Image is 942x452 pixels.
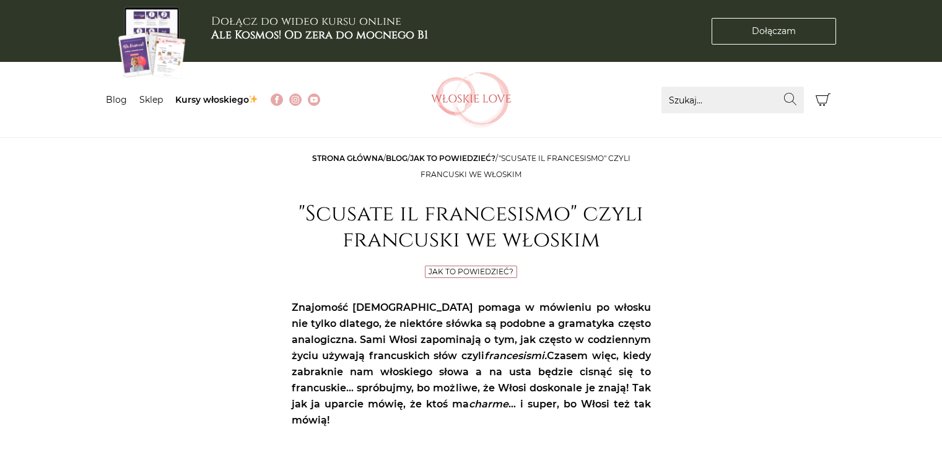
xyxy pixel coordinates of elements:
a: Dołączam [712,18,836,45]
a: Blog [106,94,127,105]
a: Jak to powiedzieć? [410,154,495,163]
a: Sklep [139,94,163,105]
a: Blog [386,154,408,163]
img: Włoskielove [431,72,512,128]
span: Dołączam [752,25,796,38]
button: Koszyk [810,87,837,113]
span: "Scusate il francesismo" czyli francuski we włoskim [421,154,630,179]
img: ✨ [249,95,258,103]
strong: Znajomość [DEMOGRAPHIC_DATA] pomaga w mówieniu po włosku nie tylko dlatego, że niektóre słówka są... [292,302,651,426]
h1: "Scusate il francesismo" czyli francuski we włoskim [292,201,651,253]
em: charme [469,398,508,410]
h3: Dołącz do wideo kursu online [211,15,428,41]
a: Strona główna [312,154,383,163]
input: Szukaj... [661,87,804,113]
b: Ale Kosmos! Od zera do mocnego B1 [211,27,428,43]
a: Jak to powiedzieć? [429,267,513,276]
span: / / / [312,154,630,179]
em: francesismi. [484,350,547,362]
a: Kursy włoskiego [175,94,259,105]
